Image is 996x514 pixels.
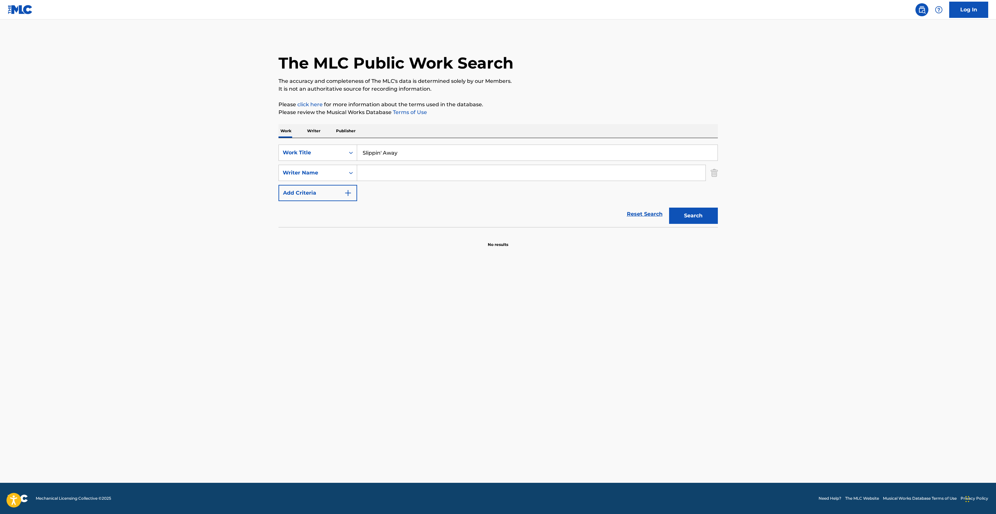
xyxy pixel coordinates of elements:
[932,3,945,16] div: Help
[344,189,352,197] img: 9d2ae6d4665cec9f34b9.svg
[949,2,988,18] a: Log In
[883,495,957,501] a: Musical Works Database Terms of Use
[8,495,28,502] img: logo
[624,207,666,221] a: Reset Search
[278,101,718,109] p: Please for more information about the terms used in the database.
[965,489,969,509] div: Drag
[278,185,357,201] button: Add Criteria
[964,483,996,514] iframe: Chat Widget
[669,208,718,224] button: Search
[488,234,508,248] p: No results
[845,495,879,501] a: The MLC Website
[392,109,427,115] a: Terms of Use
[278,145,718,227] form: Search Form
[278,53,513,73] h1: The MLC Public Work Search
[278,109,718,116] p: Please review the Musical Works Database
[918,6,926,14] img: search
[278,124,293,138] p: Work
[305,124,322,138] p: Writer
[278,77,718,85] p: The accuracy and completeness of The MLC's data is determined solely by our Members.
[8,5,33,14] img: MLC Logo
[915,3,928,16] a: Public Search
[283,169,341,177] div: Writer Name
[961,495,988,501] a: Privacy Policy
[278,85,718,93] p: It is not an authoritative source for recording information.
[935,6,943,14] img: help
[297,101,323,108] a: click here
[283,149,341,157] div: Work Title
[334,124,357,138] p: Publisher
[36,495,111,501] span: Mechanical Licensing Collective © 2025
[711,165,718,181] img: Delete Criterion
[819,495,841,501] a: Need Help?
